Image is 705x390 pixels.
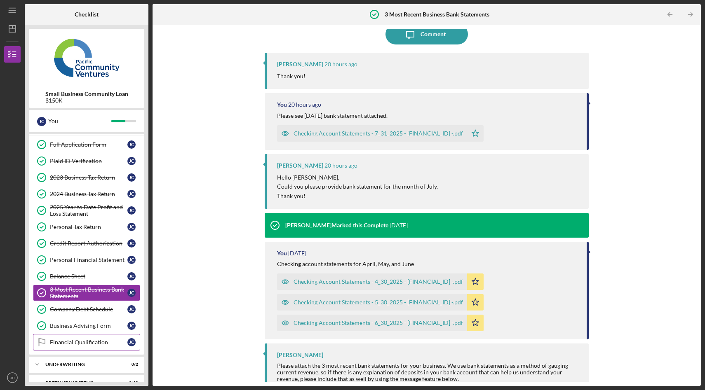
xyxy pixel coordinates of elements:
[277,112,388,119] div: Please see [DATE] bank statement attached.
[324,162,357,169] time: 2025-08-13 19:36
[29,33,144,82] img: Product logo
[127,173,136,182] div: J C
[45,362,117,367] div: Underwriting
[277,61,323,68] div: [PERSON_NAME]
[294,278,463,285] div: Checking Account Statements - 4_30_2025 - [FINANCIAL_ID] -.pdf
[277,294,484,311] button: Checking Account Statements - 5_30_2025 - [FINANCIAL_ID] -.pdf
[277,125,484,142] button: Checking Account Statements - 7_31_2025 - [FINANCIAL_ID] -.pdf
[127,272,136,280] div: J C
[50,174,127,181] div: 2023 Business Tax Return
[288,101,321,108] time: 2025-08-13 19:39
[385,11,489,18] b: 3 Most Recent Business Bank Statements
[127,289,136,297] div: J C
[33,235,140,252] a: Credit Report AuthorizationJC
[45,381,117,385] div: Prefunding Items
[45,97,128,104] div: $150K
[33,318,140,334] a: Business Advising FormJC
[277,352,323,358] div: [PERSON_NAME]
[127,223,136,231] div: J C
[50,224,127,230] div: Personal Tax Return
[33,219,140,235] a: Personal Tax ReturnJC
[277,173,438,201] p: Hello [PERSON_NAME], Could you please provide bank statement for the month of July. Thank you!
[390,222,408,229] time: 2025-07-31 02:32
[127,305,136,313] div: J C
[33,169,140,186] a: 2023 Business Tax ReturnJC
[50,306,127,313] div: Company Debt Schedule
[50,158,127,164] div: Plaid ID Verification
[294,299,463,306] div: Checking Account Statements - 5_30_2025 - [FINANCIAL_ID] -.pdf
[33,268,140,285] a: Balance SheetJC
[50,273,127,280] div: Balance Sheet
[294,130,463,137] div: Checking Account Statements - 7_31_2025 - [FINANCIAL_ID] -.pdf
[123,381,138,385] div: 0 / 10
[277,101,287,108] div: You
[127,256,136,264] div: J C
[277,362,580,382] div: Please attach the 3 most recent bank statements for your business. We use bank statements as a me...
[33,285,140,301] a: 3 Most Recent Business Bank StatementsJC
[288,250,306,257] time: 2025-07-18 20:24
[277,261,414,267] div: Checking account statements for April, May, and June
[127,322,136,330] div: J C
[45,91,128,97] b: Small Business Community Loan
[324,61,357,68] time: 2025-08-13 19:48
[277,273,484,290] button: Checking Account Statements - 4_30_2025 - [FINANCIAL_ID] -.pdf
[127,140,136,149] div: J C
[33,136,140,153] a: Full Application FormJC
[33,153,140,169] a: Plaid ID VerificationJC
[4,369,21,386] button: JC
[421,24,446,44] div: Comment
[127,338,136,346] div: J C
[127,157,136,165] div: J C
[50,191,127,197] div: 2024 Business Tax Return
[50,141,127,148] div: Full Application Form
[50,257,127,263] div: Personal Financial Statement
[50,204,127,217] div: 2025 Year to Date Profit and Loss Statement
[277,315,484,331] button: Checking Account Statements - 6_30_2025 - [FINANCIAL_ID] -.pdf
[50,322,127,329] div: Business Advising Form
[33,252,140,268] a: Personal Financial StatementJC
[33,202,140,219] a: 2025 Year to Date Profit and Loss StatementJC
[127,190,136,198] div: J C
[48,114,111,128] div: You
[123,362,138,367] div: 0 / 2
[50,240,127,247] div: Credit Report Authorization
[33,301,140,318] a: Company Debt ScheduleJC
[50,339,127,346] div: Financial Qualification
[37,117,46,126] div: J C
[127,206,136,215] div: J C
[10,376,15,380] text: JC
[75,11,99,18] b: Checklist
[127,239,136,248] div: J C
[33,334,140,350] a: Financial QualificationJC
[50,286,127,299] div: 3 Most Recent Business Bank Statements
[277,250,287,257] div: You
[285,222,388,229] div: [PERSON_NAME] Marked this Complete
[33,186,140,202] a: 2024 Business Tax ReturnJC
[294,320,463,326] div: Checking Account Statements - 6_30_2025 - [FINANCIAL_ID] -.pdf
[385,24,468,44] button: Comment
[277,72,305,81] p: Thank you!
[277,162,323,169] div: [PERSON_NAME]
